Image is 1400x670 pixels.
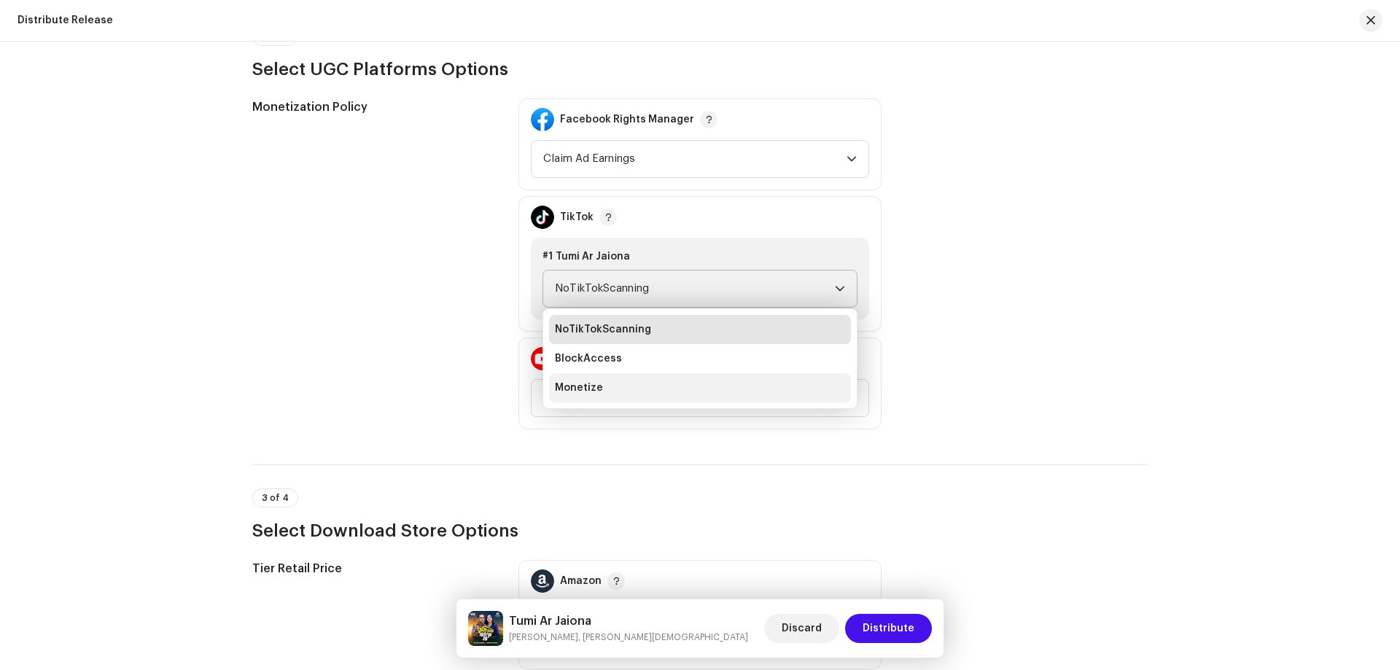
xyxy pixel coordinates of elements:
span: Distribute [863,614,914,643]
button: Distribute [845,614,932,643]
li: BlockAccess [549,344,851,373]
div: Facebook Rights Manager [560,114,694,125]
div: TikTok [560,211,594,223]
span: NoTikTokScanning [555,270,835,307]
h3: Select Download Store Options [252,519,1148,542]
div: Amazon [560,575,602,587]
span: Monetize [555,381,603,395]
li: Monetize [549,373,851,402]
div: #1 Tumi Ar Jaiona [542,249,857,264]
span: Claim Ad Earnings [543,141,847,177]
span: 3 of 4 [262,494,289,502]
h3: Select UGC Platforms Options [252,58,1148,81]
span: NoTikTokScanning [555,322,651,337]
img: 6776b398-76b1-4c6c-b614-a6463b891003 [468,611,503,646]
h5: Monetization Policy [252,98,495,116]
ul: Option List [543,309,857,408]
span: BlockAccess [555,351,622,366]
h5: Tier Retail Price [252,560,495,577]
div: dropdown trigger [847,141,857,177]
h5: Tumi Ar Jaiona [509,612,748,630]
button: Discard [764,614,839,643]
div: dropdown trigger [835,270,845,307]
div: Distribute Release [17,15,113,26]
small: Tumi Ar Jaiona [509,630,748,644]
li: NoTikTokScanning [549,315,851,344]
span: Discard [782,614,822,643]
